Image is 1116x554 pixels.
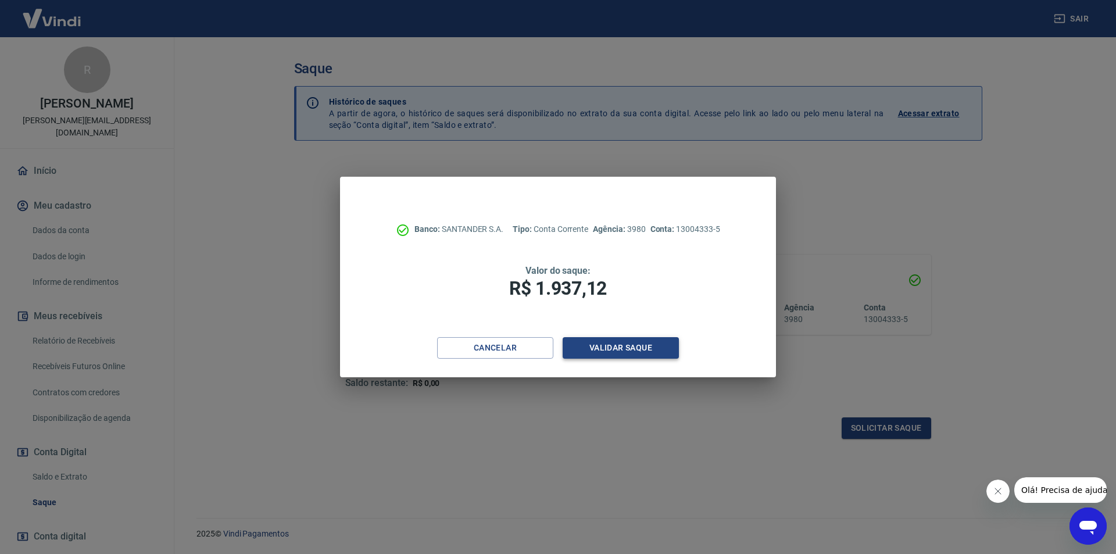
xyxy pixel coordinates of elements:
[593,224,627,234] span: Agência:
[593,223,645,235] p: 3980
[7,8,98,17] span: Olá! Precisa de ajuda?
[513,223,588,235] p: Conta Corrente
[513,224,534,234] span: Tipo:
[414,224,442,234] span: Banco:
[437,337,553,359] button: Cancelar
[650,224,677,234] span: Conta:
[509,277,607,299] span: R$ 1.937,12
[563,337,679,359] button: Validar saque
[414,223,503,235] p: SANTANDER S.A.
[986,480,1010,503] iframe: Fechar mensagem
[1069,507,1107,545] iframe: Botão para abrir a janela de mensagens
[525,265,591,276] span: Valor do saque:
[650,223,720,235] p: 13004333-5
[1014,477,1107,503] iframe: Mensagem da empresa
